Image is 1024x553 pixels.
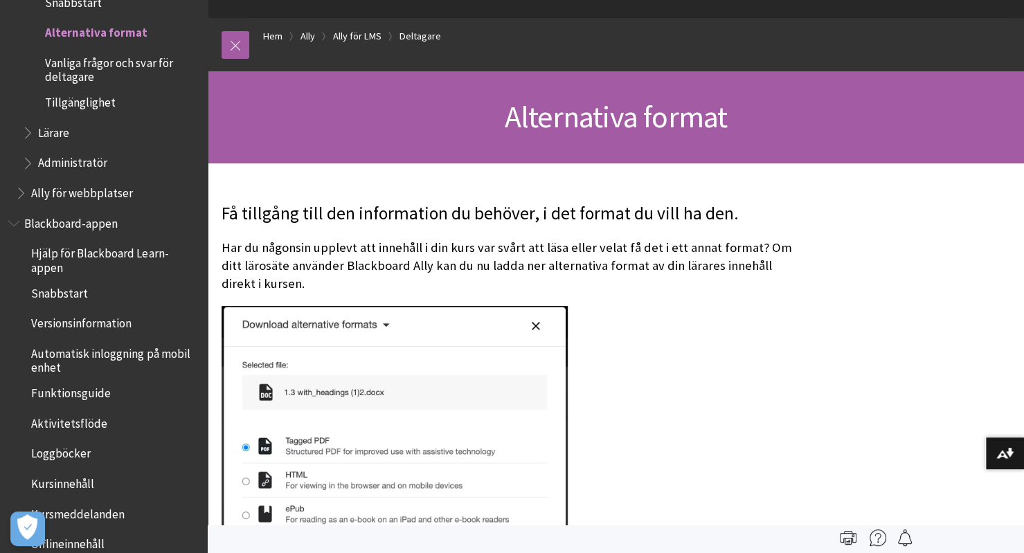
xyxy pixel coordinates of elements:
a: Deltagare [399,28,441,45]
span: Snabbstart [31,282,88,300]
span: Aktivitetsflöde [31,412,107,430]
span: Loggböcker [31,442,91,461]
a: Ally för LMS [333,28,381,45]
span: Hjälp för Blackboard Learn-appen [31,242,198,275]
span: Funktionsguide [31,381,111,400]
img: More help [870,529,886,546]
span: Ally för webbplatser [31,181,133,200]
span: Alternativa format [45,21,147,40]
span: Alternativa format [505,98,728,136]
span: Blackboard-appen [24,212,118,230]
span: Tillgänglighet [45,91,116,109]
span: Versionsinformation [31,311,132,330]
span: Lärare [38,121,69,140]
p: Har du någonsin upplevt att innehåll i din kurs var svårt att läsa eller velat få det i ett annat... [222,239,805,293]
a: Hem [263,28,282,45]
img: Print [840,529,856,546]
span: Administratör [38,152,107,170]
span: Vanliga frågor och svar för deltagare [45,51,198,84]
span: Automatisk inloggning på mobil enhet [31,342,198,374]
a: Ally [300,28,315,45]
button: Open Preferences [10,511,45,546]
img: Follow this page [897,529,913,546]
span: Offlineinnehåll [31,533,105,552]
p: Få tillgång till den information du behöver, i det format du vill ha den. [222,201,805,226]
span: Kursmeddelanden [31,502,125,521]
span: Kursinnehåll [31,472,94,491]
